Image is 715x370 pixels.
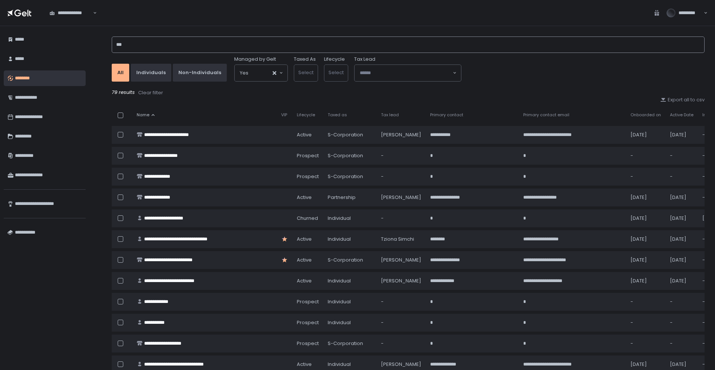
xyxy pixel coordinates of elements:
span: Tax lead [381,112,399,118]
label: Taxed As [294,56,316,63]
button: Individuals [131,64,171,82]
span: Onboarded on [630,112,661,118]
div: [DATE] [670,236,693,243]
div: [DATE] [670,132,693,138]
button: Export all to csv [660,97,705,103]
div: [DATE] [670,215,693,222]
span: Name [137,112,149,118]
div: Partnership [328,194,372,201]
div: - [670,298,693,305]
span: Managed by Gelt [234,56,276,63]
span: active [297,278,312,284]
div: [DATE] [630,215,661,222]
div: Search for option [355,65,461,81]
div: - [381,298,421,305]
button: All [112,64,129,82]
input: Search for option [360,69,452,77]
button: Clear filter [138,89,163,97]
div: [DATE] [630,194,661,201]
div: - [381,173,421,180]
span: churned [297,215,318,222]
div: [PERSON_NAME] [381,278,421,284]
div: - [670,319,693,326]
div: - [630,173,661,180]
div: Individual [328,278,372,284]
div: [DATE] [630,236,661,243]
div: - [381,152,421,159]
span: Primary contact [430,112,463,118]
div: S-Corporation [328,132,372,138]
span: Tax Lead [354,56,375,63]
div: - [630,319,661,326]
div: - [381,340,421,347]
div: Non-Individuals [178,69,221,76]
div: Individual [328,298,372,305]
div: Individual [328,319,372,326]
span: prospect [297,340,319,347]
span: Select [328,69,344,76]
div: All [117,69,124,76]
div: Individual [328,215,372,222]
span: active [297,194,312,201]
div: [PERSON_NAME] [381,361,421,368]
div: Individual [328,361,372,368]
div: [DATE] [630,278,661,284]
div: Search for option [235,65,287,81]
input: Search for option [248,69,272,77]
div: - [381,215,421,222]
div: - [381,319,421,326]
div: [DATE] [630,132,661,138]
span: active [297,132,312,138]
div: - [670,152,693,159]
div: [DATE] [630,257,661,263]
span: prospect [297,298,319,305]
div: Individual [328,236,372,243]
span: Taxed as [328,112,347,118]
div: - [670,340,693,347]
button: Clear Selected [273,71,276,75]
span: Primary contact email [523,112,569,118]
button: Non-Individuals [173,64,227,82]
span: prospect [297,173,319,180]
div: Clear filter [138,89,163,96]
div: S-Corporation [328,340,372,347]
div: [DATE] [670,278,693,284]
div: S-Corporation [328,173,372,180]
div: [DATE] [670,194,693,201]
div: Tziona Simchi [381,236,421,243]
span: prospect [297,319,319,326]
div: [PERSON_NAME] [381,257,421,263]
div: [PERSON_NAME] [381,132,421,138]
div: [DATE] [670,257,693,263]
span: Lifecycle [297,112,315,118]
span: active [297,257,312,263]
div: - [630,340,661,347]
div: - [630,152,661,159]
div: - [630,298,661,305]
div: Individuals [136,69,166,76]
span: active [297,236,312,243]
label: Lifecycle [324,56,345,63]
div: [PERSON_NAME] [381,194,421,201]
div: - [670,173,693,180]
span: active [297,361,312,368]
span: Yes [240,69,248,77]
div: 79 results [112,89,705,97]
div: S-Corporation [328,257,372,263]
div: S-Corporation [328,152,372,159]
span: prospect [297,152,319,159]
span: Active Date [670,112,693,118]
div: [DATE] [630,361,661,368]
span: Select [298,69,314,76]
div: [DATE] [670,361,693,368]
div: Search for option [45,5,97,21]
span: VIP [281,112,287,118]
